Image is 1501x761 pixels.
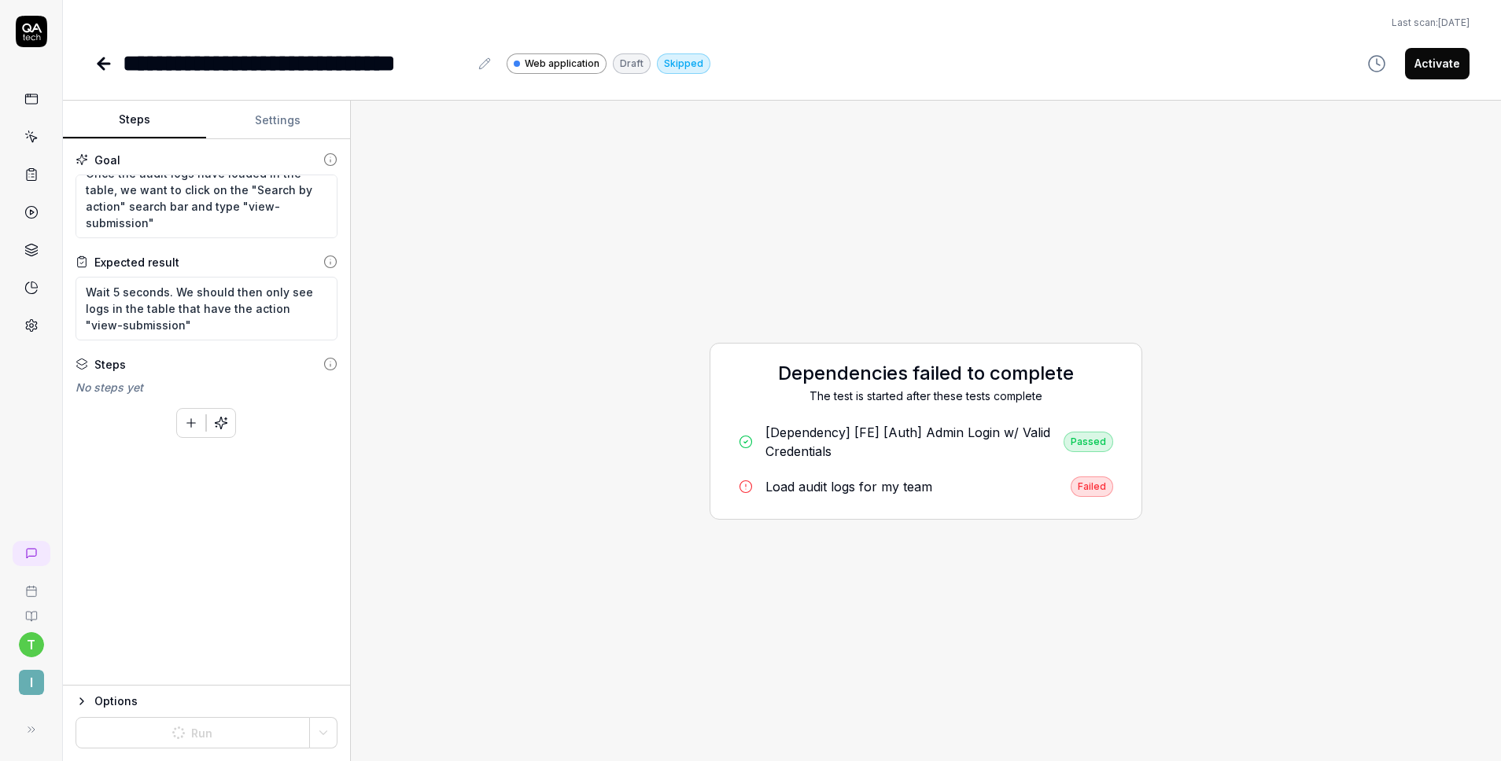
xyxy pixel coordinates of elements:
[1071,476,1113,497] div: Failed
[765,423,1051,461] div: [Dependency] [FE] [Auth] Admin Login w/ Valid Credentials
[525,57,599,71] span: Web application
[1392,16,1470,30] button: Last scan:[DATE]
[6,597,56,623] a: Documentation
[765,477,932,496] div: Load audit logs for my team
[726,388,1126,404] div: The test is started after these tests complete
[206,101,349,139] button: Settings
[726,470,1126,503] a: Load audit logs for my teamFailed
[507,53,607,74] a: Web application
[63,101,206,139] button: Steps
[19,670,44,695] span: I
[1438,17,1470,28] time: [DATE]
[94,152,120,168] div: Goal
[76,379,337,395] div: No steps yet
[6,657,56,698] button: I
[94,692,337,711] div: Options
[1405,48,1470,79] button: Activate
[76,717,310,748] button: Run
[13,541,50,566] a: New conversation
[19,632,44,657] button: t
[613,53,651,74] div: Draft
[726,359,1126,388] h2: Dependencies failed to complete
[76,692,337,711] button: Options
[6,572,56,597] a: Book a call with us
[94,254,179,270] div: Expected result
[726,417,1126,467] a: [Dependency] [FE] [Auth] Admin Login w/ Valid CredentialsPassed
[94,356,126,373] div: Steps
[657,53,710,74] div: Skipped
[1358,48,1396,79] button: View version history
[1392,16,1470,30] span: Last scan:
[1064,432,1113,452] div: Passed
